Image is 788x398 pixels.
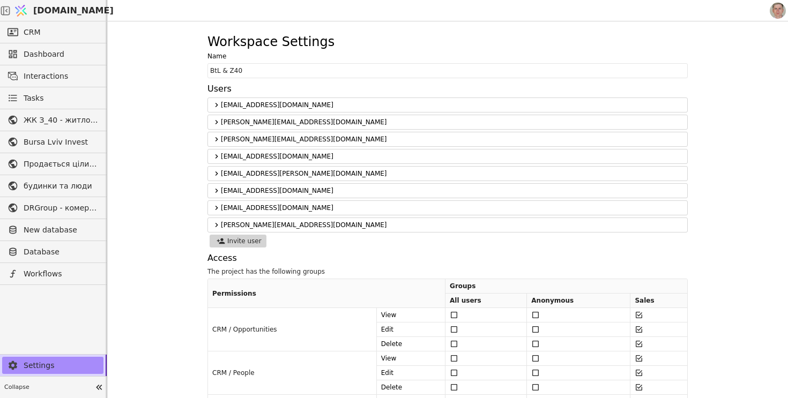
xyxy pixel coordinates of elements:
span: CRM [24,27,41,38]
th: Groups [445,279,687,294]
span: будинки та люди [24,181,98,192]
span: Database [24,246,98,258]
td: Edit [376,366,445,380]
th: Permissions [208,279,445,308]
a: Dashboard [2,46,103,63]
a: [DOMAIN_NAME] [11,1,107,21]
td: Delete [376,337,445,351]
h1: Workspace Settings [207,32,334,51]
a: будинки та люди [2,177,103,194]
a: Settings [2,357,103,374]
a: Tasks [2,89,103,107]
a: Bursa Lviv Invest [2,133,103,151]
label: Name [207,51,688,61]
a: DRGroup - комерційна нерухоомість [2,199,103,216]
div: The project has the following groups [207,267,688,276]
a: CRM [2,24,103,41]
span: ЖК З_40 - житлова та комерційна нерухомість класу Преміум [24,115,98,126]
span: New database [24,224,98,236]
td: View [376,308,445,322]
a: New database [2,221,103,238]
span: [EMAIL_ADDRESS][PERSON_NAME][DOMAIN_NAME] [221,169,683,178]
th: Sales [630,294,687,308]
td: Edit [376,322,445,337]
img: Logo [13,1,29,21]
span: [DOMAIN_NAME] [33,4,114,17]
span: Collapse [4,383,92,392]
span: Продається цілий будинок [PERSON_NAME] нерухомість [24,159,98,170]
button: Invite user [210,235,266,247]
span: Interactions [24,71,98,82]
a: Database [2,243,103,260]
span: Dashboard [24,49,98,60]
span: Tasks [24,93,44,104]
span: Workflows [24,268,98,280]
a: ЖК З_40 - житлова та комерційна нерухомість класу Преміум [2,111,103,129]
td: CRM / People [208,351,376,395]
td: CRM / Opportunities [208,308,376,351]
span: [PERSON_NAME][EMAIL_ADDRESS][DOMAIN_NAME] [221,117,683,127]
img: 1560949290925-CROPPED-IMG_0201-2-.jpg [770,3,786,19]
span: DRGroup - комерційна нерухоомість [24,202,98,214]
th: All users [445,294,527,308]
span: Settings [24,360,98,371]
span: [EMAIL_ADDRESS][DOMAIN_NAME] [221,203,683,213]
td: Delete [376,380,445,395]
td: View [376,351,445,366]
label: Access [207,252,688,265]
a: Interactions [2,67,103,85]
span: [PERSON_NAME][EMAIL_ADDRESS][DOMAIN_NAME] [221,134,683,144]
span: Bursa Lviv Invest [24,137,98,148]
a: Продається цілий будинок [PERSON_NAME] нерухомість [2,155,103,172]
span: [EMAIL_ADDRESS][DOMAIN_NAME] [221,152,683,161]
span: [PERSON_NAME][EMAIL_ADDRESS][DOMAIN_NAME] [221,220,683,230]
a: Workflows [2,265,103,282]
th: Anonymous [527,294,630,308]
span: [EMAIL_ADDRESS][DOMAIN_NAME] [221,100,683,110]
label: Users [207,82,688,95]
span: [EMAIL_ADDRESS][DOMAIN_NAME] [221,186,683,196]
